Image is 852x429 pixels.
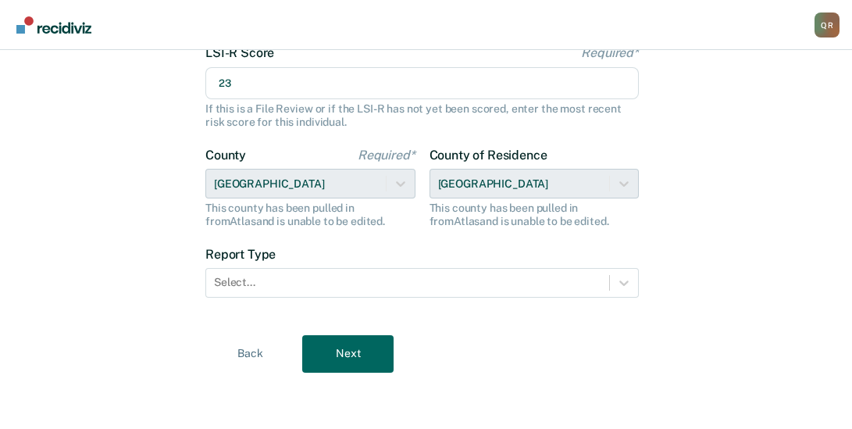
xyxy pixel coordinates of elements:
span: Required* [581,45,639,60]
button: Back [205,335,296,373]
label: County of Residence [430,148,640,163]
div: Q R [815,13,840,38]
div: This county has been pulled in from Atlas and is unable to be edited. [430,202,640,228]
button: Next [302,335,394,373]
div: This county has been pulled in from Atlas and is unable to be edited. [205,202,415,228]
label: LSI-R Score [205,45,639,60]
label: Report Type [205,247,639,262]
img: Recidiviz [16,16,91,34]
span: Required* [358,148,415,163]
div: If this is a File Review or if the LSI-R has not yet been scored, enter the most recent risk scor... [205,102,639,129]
button: Profile dropdown button [815,13,840,38]
label: County [205,148,415,163]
